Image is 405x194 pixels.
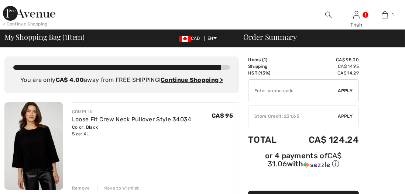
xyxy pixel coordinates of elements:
span: 1 [264,57,266,62]
iframe: PayPal-paypal [248,172,359,188]
td: Total [248,127,288,152]
a: Loose Fit Crew Neck Pullover Style 34034 [72,116,192,123]
span: Apply [338,113,353,119]
div: < Continue Shopping [3,21,48,27]
div: COMPLI K [72,108,192,115]
div: Store Credit: 231.65 [248,113,338,119]
img: My Bag [382,10,388,19]
div: Move to Wishlist [97,185,139,191]
div: Remove [72,185,90,191]
input: Promo code [248,80,338,102]
span: EN [207,36,217,41]
span: Apply [338,87,353,94]
span: 1 [65,31,67,41]
span: CA$ 31.06 [268,151,342,168]
div: or 4 payments ofCA$ 31.06withSezzle Click to learn more about Sezzle [248,152,359,172]
td: CA$ 124.24 [288,127,359,152]
a: Continue Shopping > [161,76,223,83]
div: or 4 payments of with [248,152,359,169]
img: search the website [325,10,332,19]
td: HST (13%) [248,70,288,76]
span: CAD [179,36,203,41]
a: Sign In [353,11,360,18]
td: Items ( ) [248,56,288,63]
span: 1 [392,11,394,18]
img: Canadian Dollar [179,36,191,42]
div: Order Summary [234,33,401,41]
a: 1 [371,10,399,19]
img: Loose Fit Crew Neck Pullover Style 34034 [4,102,63,190]
div: Trish [343,21,370,29]
strong: CA$ 4.00 [56,76,84,83]
td: CA$ 95.00 [288,56,359,63]
td: CA$ 14.95 [288,63,359,70]
img: My Info [353,10,360,19]
td: CA$ 14.29 [288,70,359,76]
span: CA$ 95 [212,112,233,119]
img: Sezzle [303,162,330,168]
td: Shipping [248,63,288,70]
span: My Shopping Bag ( Item) [4,33,85,41]
img: 1ère Avenue [3,6,55,21]
div: Color: Black Size: XL [72,124,192,137]
div: You are only away from FREE SHIPPING! [13,76,230,84]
